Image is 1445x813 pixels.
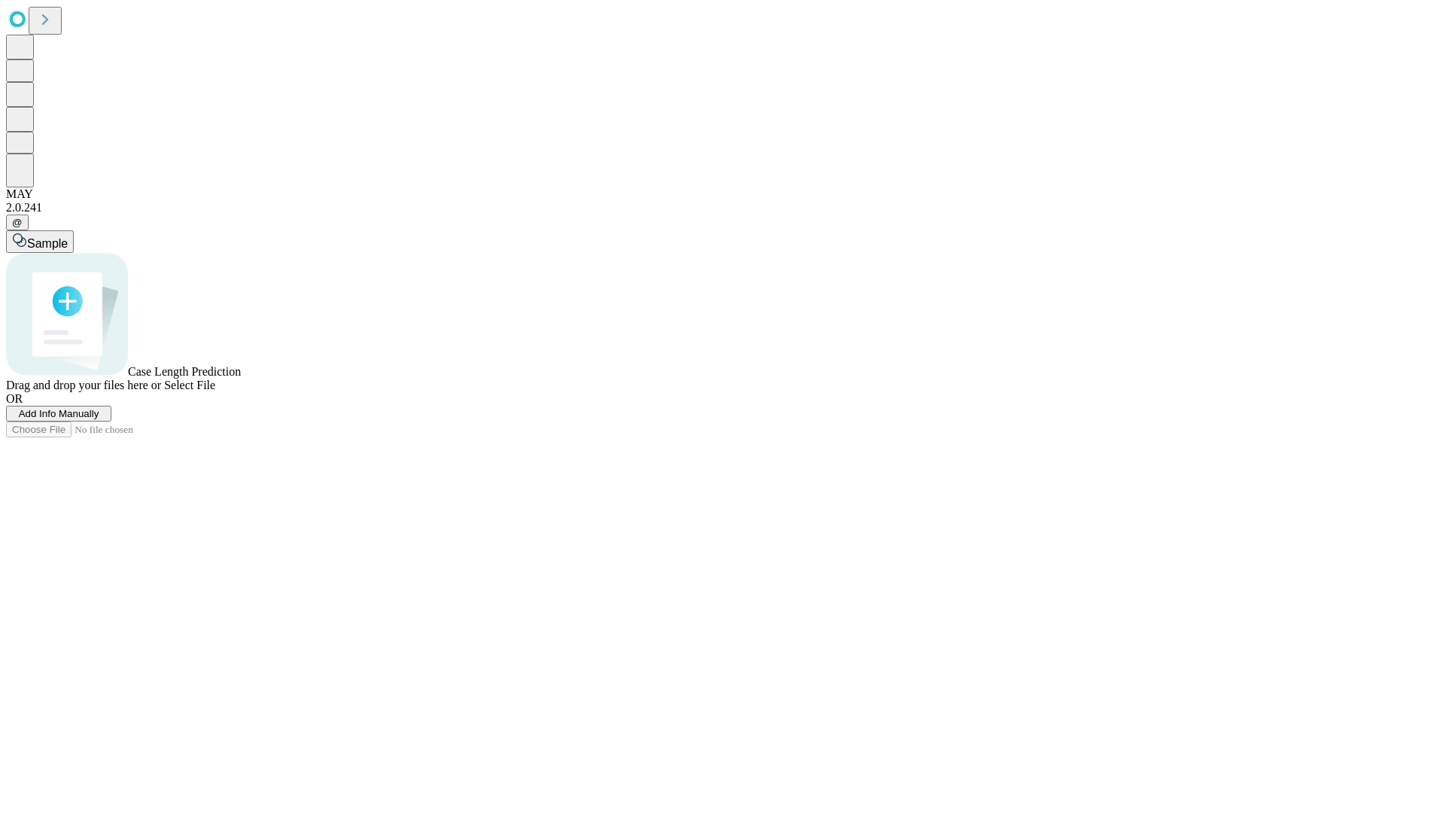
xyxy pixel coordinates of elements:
span: Select File [164,379,215,391]
span: Drag and drop your files here or [6,379,161,391]
span: @ [12,217,23,228]
span: OR [6,392,23,405]
span: Case Length Prediction [128,365,241,378]
span: Sample [27,237,68,250]
button: @ [6,215,29,230]
button: Add Info Manually [6,406,111,422]
div: 2.0.241 [6,201,1439,215]
div: MAY [6,187,1439,201]
button: Sample [6,230,74,253]
span: Add Info Manually [19,408,99,419]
